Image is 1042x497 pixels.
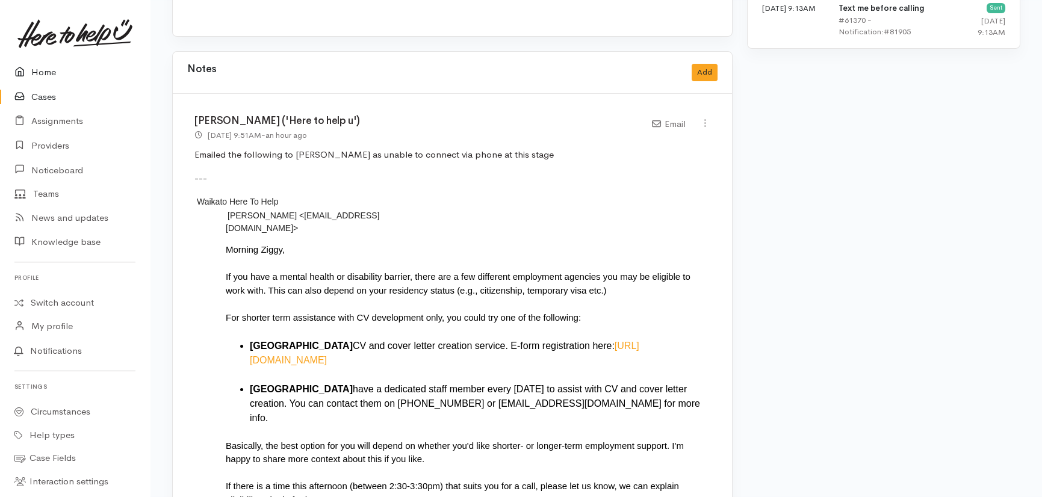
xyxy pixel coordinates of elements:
[197,196,286,208] span: Waikato Here To Help U
[955,15,1005,39] div: [DATE] 9:13AM
[226,311,701,325] div: For shorter term assistance with CV development only, you could try one of the following:
[226,208,429,235] div: ​ ​
[250,341,353,351] b: [GEOGRAPHIC_DATA]
[226,243,701,257] div: Morning Ziggy,
[194,171,710,185] p: ---
[250,384,353,394] b: [GEOGRAPHIC_DATA]
[194,129,307,141] div: -
[226,211,379,233] span: [PERSON_NAME] <[EMAIL_ADDRESS][DOMAIN_NAME]>
[250,382,701,425] div: have a dedicated staff member every [DATE] to assist with CV and cover letter creation. You can c...
[692,64,718,81] button: Add
[14,378,135,395] h6: Settings
[987,3,1005,13] div: Sent
[14,270,135,286] h6: Profile
[839,14,935,38] div: #61370 - Notification:#81905
[208,130,261,140] time: [DATE] 9:51AM
[652,117,686,131] div: Email
[194,116,637,127] h3: [PERSON_NAME] ('Here to help u')
[839,3,925,13] b: Text me before calling
[187,64,216,81] h3: Notes
[226,270,701,297] div: If you have a mental health or disability barrier, there are a few different employment agencies ...
[250,339,701,368] div: CV and cover letter creation service. E-form registration here:
[265,130,307,140] time: an hour ago
[194,148,710,162] p: Emailed the following to [PERSON_NAME] as unable to connect via phone at this stage
[226,439,701,466] div: Basically, the best option for you will depend on whether you'd like shorter- or longer-term empl...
